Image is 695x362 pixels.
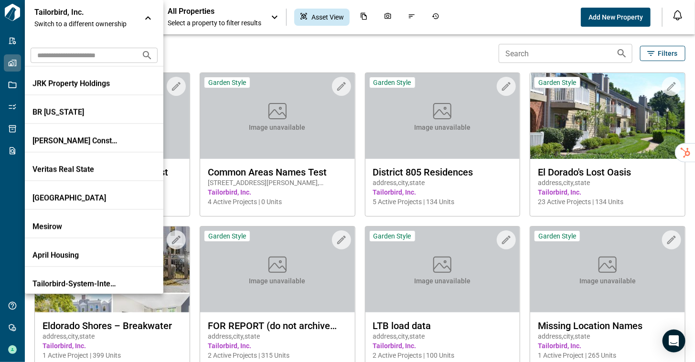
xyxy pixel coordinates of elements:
[32,222,118,231] p: Mesirow
[32,79,118,88] p: JRK Property Holdings
[138,46,157,65] button: Search organizations
[32,165,118,174] p: Veritas Real State
[32,193,118,203] p: [GEOGRAPHIC_DATA]
[32,136,118,145] p: [PERSON_NAME] Construction
[32,279,118,289] p: Tailorbird-System-Internal
[34,19,135,29] span: Switch to a different ownership
[663,330,685,352] div: Open Intercom Messenger
[34,8,120,17] p: Tailorbird, Inc.
[32,107,118,117] p: BR [US_STATE]
[32,250,118,260] p: April Housing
